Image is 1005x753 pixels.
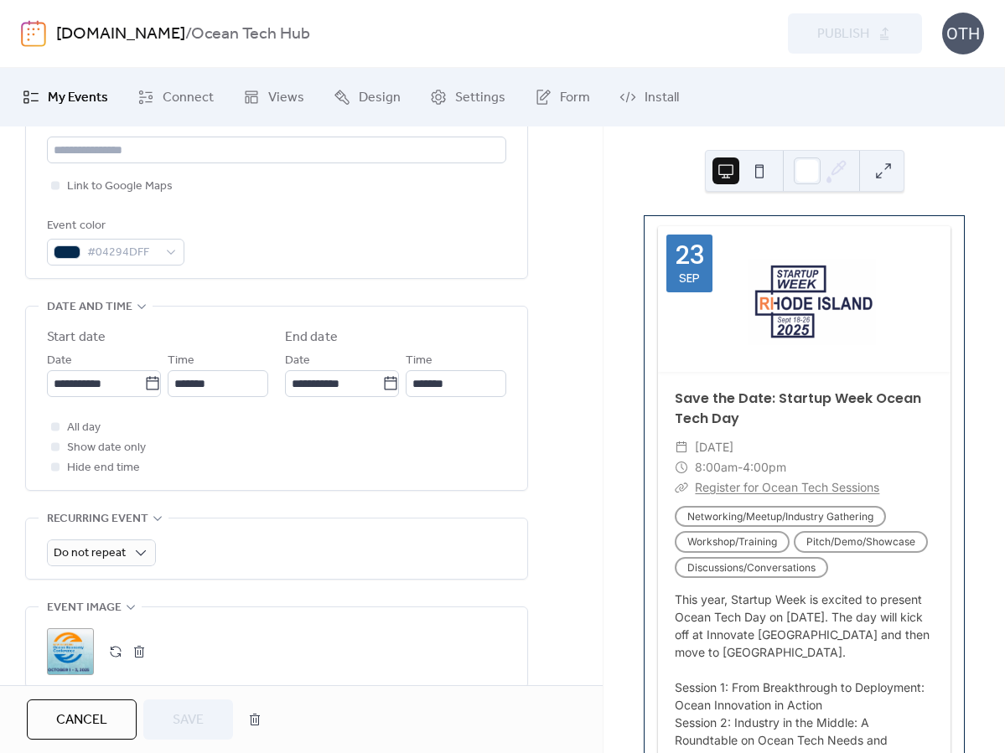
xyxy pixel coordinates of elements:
a: Install [607,75,692,120]
div: OTH [942,13,984,54]
span: Views [268,88,304,108]
a: Views [231,75,317,120]
span: Time [168,351,194,371]
b: Ocean Tech Hub [191,18,310,50]
span: Recurring event [47,509,148,529]
a: Settings [417,75,518,120]
div: ​ [675,477,688,498]
span: Date [47,351,72,371]
a: [DOMAIN_NAME] [56,18,185,50]
span: Cancel [56,710,107,730]
div: ​ [675,457,688,477]
span: Form [560,88,590,108]
div: Location [47,114,503,134]
div: Start date [47,328,106,348]
span: Date and time [47,297,132,317]
a: Design [321,75,413,120]
span: All day [67,418,101,438]
span: Connect [163,88,214,108]
div: ; [47,628,94,675]
span: 8:00am [695,457,738,477]
span: Install [645,88,679,108]
span: Show date only [67,438,146,458]
a: Connect [125,75,226,120]
a: My Events [10,75,121,120]
div: ​ [675,437,688,457]
a: Form [522,75,603,120]
div: 23 [675,243,705,268]
span: Time [406,351,433,371]
span: My Events [48,88,108,108]
span: 4:00pm [743,457,786,477]
a: Save the Date: Startup Week Ocean Tech Day [675,389,921,428]
span: Settings [455,88,505,108]
span: Event image [47,598,122,618]
span: Do not repeat [54,542,126,565]
span: Design [359,88,401,108]
div: End date [285,328,338,348]
span: Date [285,351,310,371]
button: Cancel [27,699,137,740]
span: [DATE] [695,437,733,457]
span: Hide end time [67,458,140,478]
b: / [185,18,191,50]
span: - [738,457,743,477]
div: Sep [679,271,700,284]
span: #04294DFF [87,243,158,263]
a: Register for Ocean Tech Sessions [695,480,879,494]
div: Event color [47,216,181,236]
span: Link to Google Maps [67,177,173,197]
img: logo [21,20,46,47]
